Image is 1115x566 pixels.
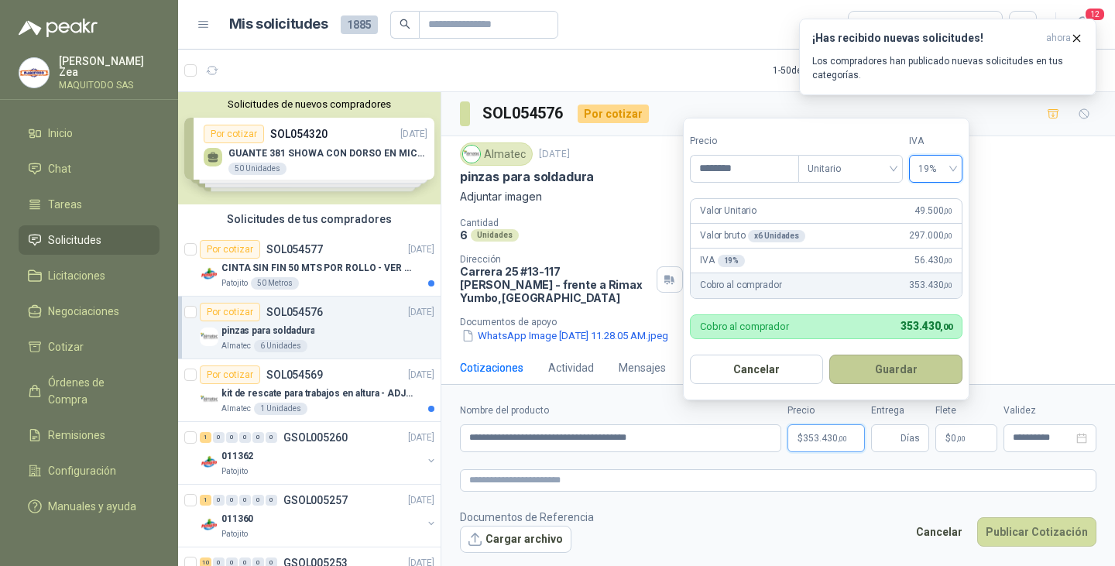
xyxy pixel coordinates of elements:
span: Manuales y ayuda [48,498,136,515]
a: Por cotizarSOL054569[DATE] Company Logokit de rescate para trabajos en altura - ADJUNTAR FICHA TE... [178,359,441,422]
h3: ¡Has recibido nuevas solicitudes! [812,32,1040,45]
div: 0 [239,495,251,506]
label: Nombre del producto [460,403,781,418]
span: Configuración [48,462,116,479]
img: Company Logo [200,390,218,409]
a: Cotizar [19,332,160,362]
a: Manuales y ayuda [19,492,160,521]
img: Company Logo [200,453,218,472]
p: SOL054577 [266,244,323,255]
span: 1885 [341,15,378,34]
span: 0 [951,434,966,443]
span: $ [945,434,951,443]
p: $353.430,00 [787,424,865,452]
h3: SOL054576 [482,101,565,125]
p: [DATE] [408,305,434,320]
a: Órdenes de Compra [19,368,160,414]
span: ,00 [940,322,952,332]
span: ,00 [838,434,847,443]
a: Chat [19,154,160,184]
span: Cotizar [48,338,84,355]
span: ,00 [943,207,952,215]
p: [DATE] [408,368,434,382]
div: x 6 Unidades [748,230,805,242]
a: Licitaciones [19,261,160,290]
span: 49.500 [914,204,952,218]
span: 56.430 [914,253,952,268]
p: [DATE] [539,147,570,162]
span: 353.430 [803,434,847,443]
div: Todas [858,16,890,33]
span: 19% [918,157,953,180]
p: Valor bruto [700,228,805,243]
p: CINTA SIN FIN 50 MTS POR ROLLO - VER DOC ADJUNTO [221,261,414,276]
span: Remisiones [48,427,105,444]
a: 1 0 0 0 0 0 GSOL005260[DATE] Company Logo011362Patojito [200,428,437,478]
span: ,00 [943,232,952,240]
div: Por cotizar [578,105,649,123]
h1: Mis solicitudes [229,13,328,36]
button: Cargar archivo [460,526,571,554]
a: 1 0 0 0 0 0 GSOL005257[DATE] Company Logo011360Patojito [200,491,437,540]
p: 6 [460,228,468,242]
button: Guardar [829,355,962,384]
div: 0 [252,495,264,506]
span: ahora [1046,32,1071,45]
p: SOL054569 [266,369,323,380]
p: [DATE] [408,431,434,445]
a: Tareas [19,190,160,219]
div: 0 [226,495,238,506]
label: Precio [787,403,865,418]
p: Almatec [221,403,251,415]
p: $ 0,00 [935,424,997,452]
span: 353.430 [901,320,952,332]
a: Por cotizarSOL054577[DATE] Company LogoCINTA SIN FIN 50 MTS POR ROLLO - VER DOC ADJUNTOPatojito50... [178,234,441,297]
div: 0 [239,432,251,443]
span: Órdenes de Compra [48,374,145,408]
p: [DATE] [408,493,434,508]
img: Logo peakr [19,19,98,37]
div: Actividad [548,359,594,376]
img: Company Logo [200,516,218,534]
p: SOL054576 [266,307,323,317]
span: Chat [48,160,71,177]
button: Cancelar [690,355,823,384]
button: Publicar Cotización [977,517,1096,547]
div: 1 [200,432,211,443]
p: Cobro al comprador [700,321,789,331]
p: pinzas para soldadura [221,324,314,338]
img: Company Logo [19,58,49,87]
label: Entrega [871,403,929,418]
span: 353.430 [909,278,952,293]
p: Adjuntar imagen [460,188,1096,205]
img: Company Logo [463,146,480,163]
p: Dirección [460,254,650,265]
button: WhatsApp Image [DATE] 11.28.05 AM.jpeg [460,328,670,344]
span: 12 [1084,7,1106,22]
img: Company Logo [200,328,218,346]
p: IVA [700,253,745,268]
div: Por cotizar [200,240,260,259]
p: Carrera 25 #13-117 [PERSON_NAME] - frente a Rimax Yumbo , [GEOGRAPHIC_DATA] [460,265,650,304]
label: Validez [1003,403,1096,418]
p: Documentos de Referencia [460,509,594,526]
a: Configuración [19,456,160,485]
span: ,00 [956,434,966,443]
div: Solicitudes de nuevos compradoresPor cotizarSOL054320[DATE] GUANTE 381 SHOWA CON DORSO EN MICROFI... [178,92,441,204]
p: Patojito [221,277,248,290]
p: Cantidad [460,218,683,228]
p: Documentos de apoyo [460,317,1109,328]
p: GSOL005257 [283,495,348,506]
div: Solicitudes de tus compradores [178,204,441,234]
div: 0 [266,432,277,443]
button: Solicitudes de nuevos compradores [184,98,434,110]
div: 0 [266,495,277,506]
div: 6 Unidades [254,340,307,352]
div: Cotizaciones [460,359,523,376]
div: Almatec [460,142,533,166]
p: Los compradores han publicado nuevas solicitudes en tus categorías. [812,54,1083,82]
div: Unidades [471,229,519,242]
div: 1 Unidades [254,403,307,415]
span: Negociaciones [48,303,119,320]
button: Cancelar [907,517,971,547]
